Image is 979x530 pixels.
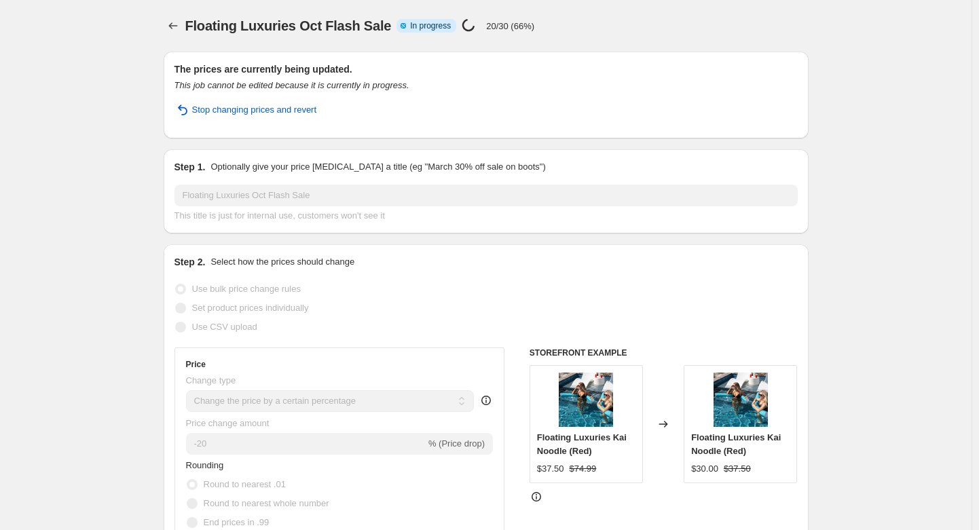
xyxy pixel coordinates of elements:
h3: Price [186,359,206,370]
h2: Step 2. [174,255,206,269]
button: Price change jobs [164,16,183,35]
button: Stop changing prices and revert [166,99,325,121]
strike: $74.99 [570,462,597,476]
h6: STOREFRONT EXAMPLE [530,347,798,358]
span: Floating Luxuries Kai Noodle (Red) [691,432,781,456]
div: $30.00 [691,462,718,476]
h2: The prices are currently being updated. [174,62,798,76]
p: 20/30 (66%) [486,21,534,31]
div: help [479,394,493,407]
input: 30% off holiday sale [174,185,798,206]
span: Stop changing prices and revert [192,103,317,117]
span: Floating Luxuries Oct Flash Sale [185,18,392,33]
img: teal-water-hammock_80x.jpg [559,373,613,427]
span: % (Price drop) [428,438,485,449]
span: Rounding [186,460,224,470]
span: Use bulk price change rules [192,284,301,294]
div: $37.50 [537,462,564,476]
i: This job cannot be edited because it is currently in progress. [174,80,409,90]
span: Round to nearest .01 [204,479,286,489]
input: -15 [186,433,426,455]
span: This title is just for internal use, customers won't see it [174,210,385,221]
span: End prices in .99 [204,517,270,527]
span: Floating Luxuries Kai Noodle (Red) [537,432,627,456]
p: Select how the prices should change [210,255,354,269]
span: Use CSV upload [192,322,257,332]
h2: Step 1. [174,160,206,174]
strike: $37.50 [724,462,751,476]
span: Set product prices individually [192,303,309,313]
span: Price change amount [186,418,270,428]
span: In progress [410,20,451,31]
span: Round to nearest whole number [204,498,329,508]
p: Optionally give your price [MEDICAL_DATA] a title (eg "March 30% off sale on boots") [210,160,545,174]
span: Change type [186,375,236,385]
img: teal-water-hammock_80x.jpg [714,373,768,427]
